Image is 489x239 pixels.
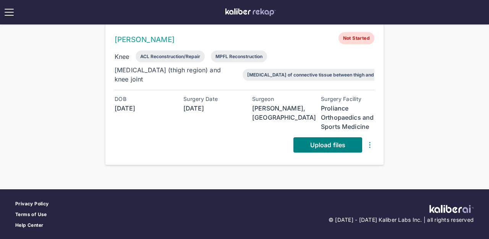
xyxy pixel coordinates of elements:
div: [DATE] [183,104,237,113]
div: [PERSON_NAME], [GEOGRAPHIC_DATA] [252,104,306,122]
img: ATj1MI71T5jDAAAAAElFTkSuQmCC [429,205,474,213]
div: Surgery Facility [321,96,374,102]
a: [PERSON_NAME] [115,35,175,44]
img: open menu icon [3,6,15,18]
span: Not Started [338,32,374,44]
a: Privacy Policy [15,201,49,207]
div: MPFL Reconstruction [215,54,262,59]
img: kaliber labs logo [225,8,276,16]
div: [DATE] [115,104,168,113]
div: ACL Reconstruction/Repair [140,54,200,59]
a: Terms of Use [15,211,47,218]
div: Proliance Orthopaedics and Sports Medicine [321,104,374,131]
a: Help Center [15,222,43,228]
span: © [DATE] - [DATE] Kaliber Labs Inc. | all rights reserved [329,216,474,224]
div: [MEDICAL_DATA] (thigh region) and knee joint [115,65,236,84]
div: Surgery Date [183,96,237,102]
div: Knee [115,52,130,61]
a: Upload files [293,137,362,153]
div: [MEDICAL_DATA] of connective tissue between thigh and knee [247,72,386,78]
div: DOB [115,96,168,102]
div: Surgeon [252,96,306,102]
span: Upload files [310,141,345,149]
img: DotsThreeVertical.31cb0eda.svg [365,140,374,150]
